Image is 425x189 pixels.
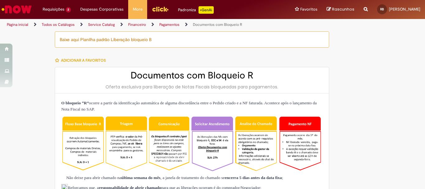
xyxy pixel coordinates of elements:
a: Service Catalog [88,22,115,27]
button: Adicionar a Favoritos [55,54,109,67]
strong: última semana do mês [121,175,161,180]
span: Adicionar a Favoritos [61,58,106,63]
h2: Documentos com Bloqueio R [61,70,323,81]
a: Página inicial [7,22,28,27]
img: sys_attachment.do [61,175,66,181]
a: Documentos com Bloqueio R [193,22,242,27]
a: Financeiro [128,22,146,27]
span: Rascunhos [332,6,354,12]
a: Todos os Catálogos [42,22,75,27]
a: Rascunhos [327,7,354,12]
strong: O bloqueio “R” [61,101,89,105]
a: Pagamentos [159,22,180,27]
span: ocorre a partir da identificação automática de alguma discordância entre o Pedido criado e a NF f... [61,101,317,111]
span: Requisições [43,6,64,12]
span: [PERSON_NAME] [389,7,420,12]
span: Não deixe para abrir chamado na , a janela de tratamento do chamado se ; [61,175,283,180]
p: +GenAi [198,6,214,14]
div: Oferta exclusiva para liberação de Notas Fiscais bloqueadas para pagamentos. [61,84,323,90]
img: click_logo_yellow_360x200.png [152,4,169,14]
strong: encerra 5 dias antes da data fixa [225,175,282,180]
ul: Trilhas de página [5,19,279,31]
span: 2 [66,7,71,12]
div: Baixe aqui Planilha padrão Liberação bloqueio B [55,31,329,48]
span: RB [380,7,384,11]
img: ServiceNow [1,3,33,16]
span: Favoritos [300,6,317,12]
span: Despesas Corporativas [80,6,124,12]
span: More [133,6,142,12]
div: Padroniza [178,6,214,14]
